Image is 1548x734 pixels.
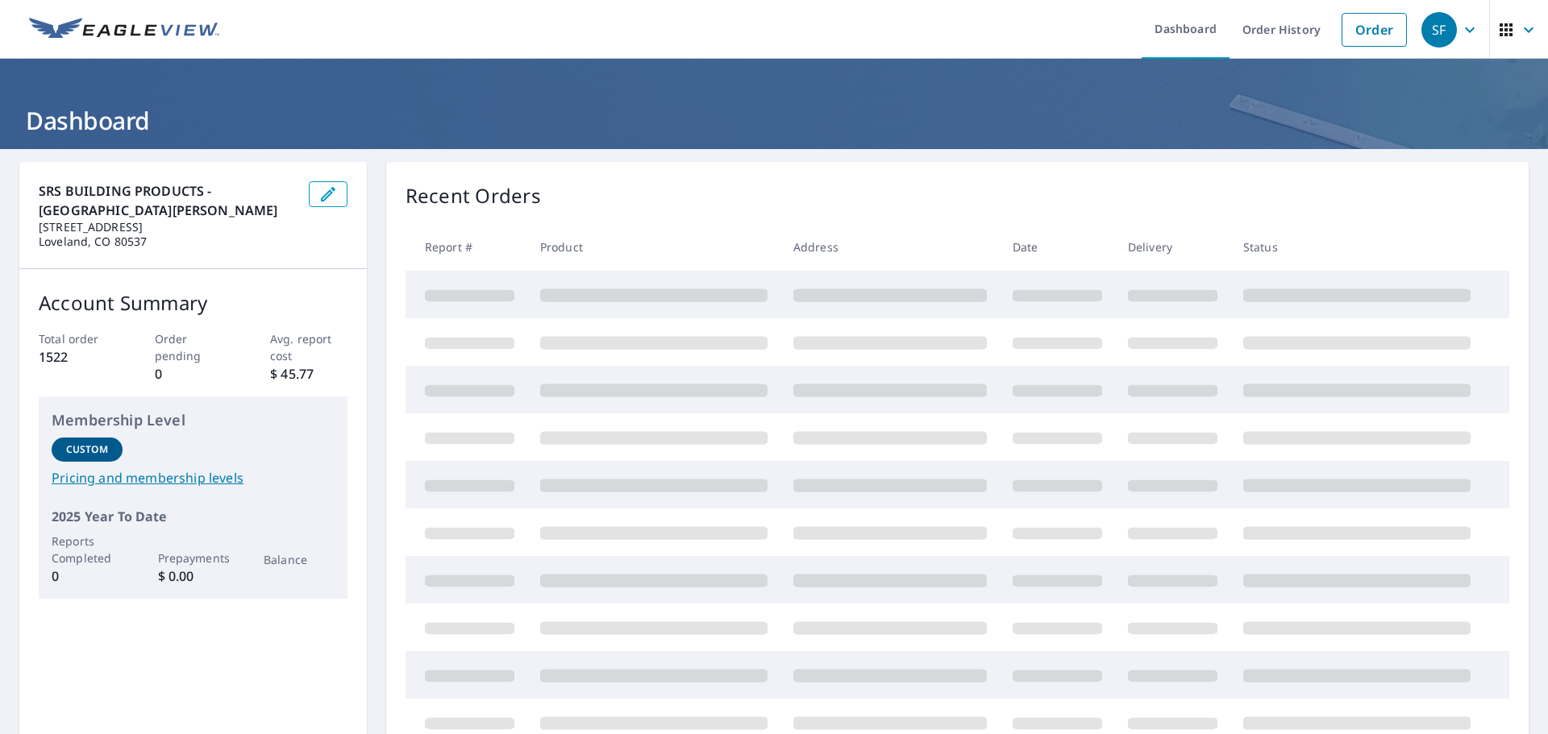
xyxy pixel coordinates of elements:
h1: Dashboard [19,104,1529,137]
a: Pricing and membership levels [52,468,335,487]
p: Loveland, CO 80537 [39,234,296,249]
p: SRS BUILDING PRODUCTS - [GEOGRAPHIC_DATA][PERSON_NAME] [39,181,296,220]
div: SF [1421,12,1457,48]
th: Report # [406,223,527,271]
p: 0 [52,566,123,586]
th: Status [1230,223,1483,271]
p: Balance [264,551,335,568]
th: Address [780,223,1000,271]
p: Total order [39,330,116,347]
p: Avg. report cost [270,330,347,364]
p: Custom [66,442,108,457]
th: Date [1000,223,1115,271]
a: Order [1342,13,1407,47]
p: 1522 [39,347,116,367]
p: $ 0.00 [158,566,229,586]
p: $ 45.77 [270,364,347,384]
p: Membership Level [52,409,335,431]
p: Prepayments [158,549,229,566]
img: EV Logo [29,18,219,42]
p: 2025 Year To Date [52,507,335,526]
p: Account Summary [39,288,347,317]
p: Order pending [155,330,232,364]
th: Product [527,223,780,271]
th: Delivery [1115,223,1230,271]
p: Reports Completed [52,533,123,566]
p: 0 [155,364,232,384]
p: [STREET_ADDRESS] [39,220,296,234]
p: Recent Orders [406,181,541,210]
